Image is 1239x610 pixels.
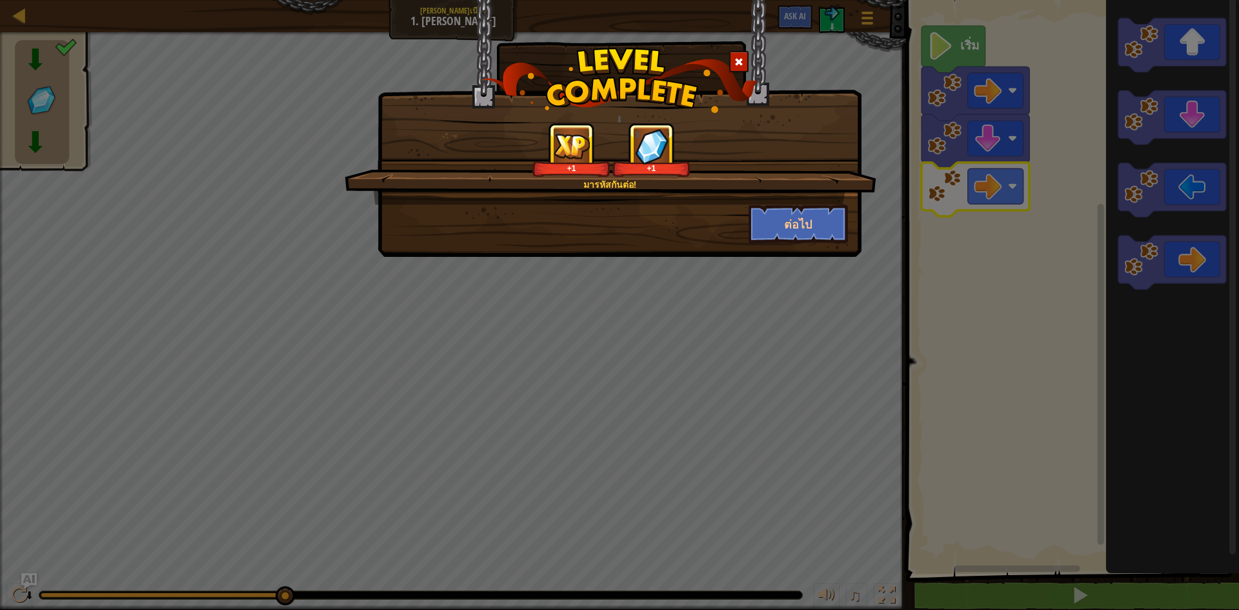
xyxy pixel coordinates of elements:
[635,128,669,164] img: reward_icon_gems.png
[406,178,813,191] div: มารหัสกันต่อ!
[481,48,758,113] img: level_complete.png
[615,163,688,173] div: +1
[554,134,590,159] img: reward_icon_xp.png
[535,163,608,173] div: +1
[634,128,670,141] div: ⬇
[749,205,849,243] button: ต่อไป
[554,128,590,141] div: ⬇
